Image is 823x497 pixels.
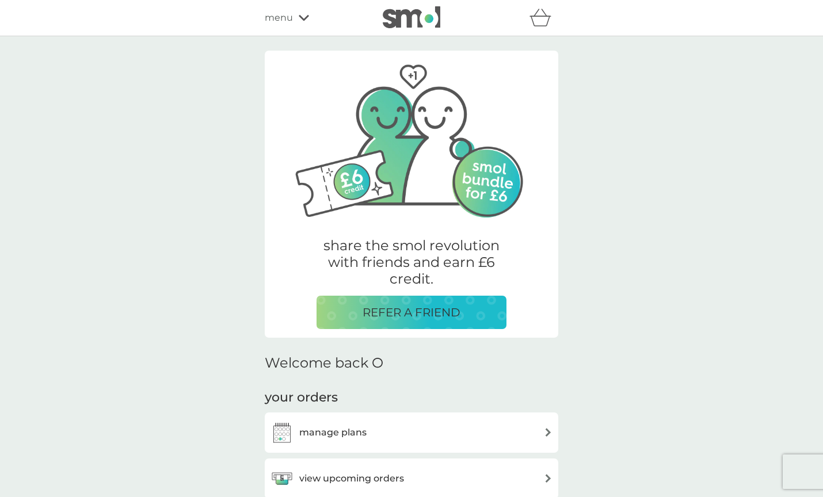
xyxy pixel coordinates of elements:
[317,238,506,287] p: share the smol revolution with friends and earn £6 credit.
[299,425,367,440] h3: manage plans
[265,52,558,338] a: Two friends, one with their arm around the other.share the smol revolution with friends and earn ...
[544,474,553,483] img: arrow right
[529,6,558,29] div: basket
[265,10,293,25] span: menu
[544,428,553,437] img: arrow right
[317,296,506,329] button: REFER A FRIEND
[282,51,541,223] img: Two friends, one with their arm around the other.
[299,471,404,486] h3: view upcoming orders
[383,6,440,28] img: smol
[363,303,460,322] p: REFER A FRIEND
[265,355,383,372] h2: Welcome back O
[265,389,338,407] h3: your orders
